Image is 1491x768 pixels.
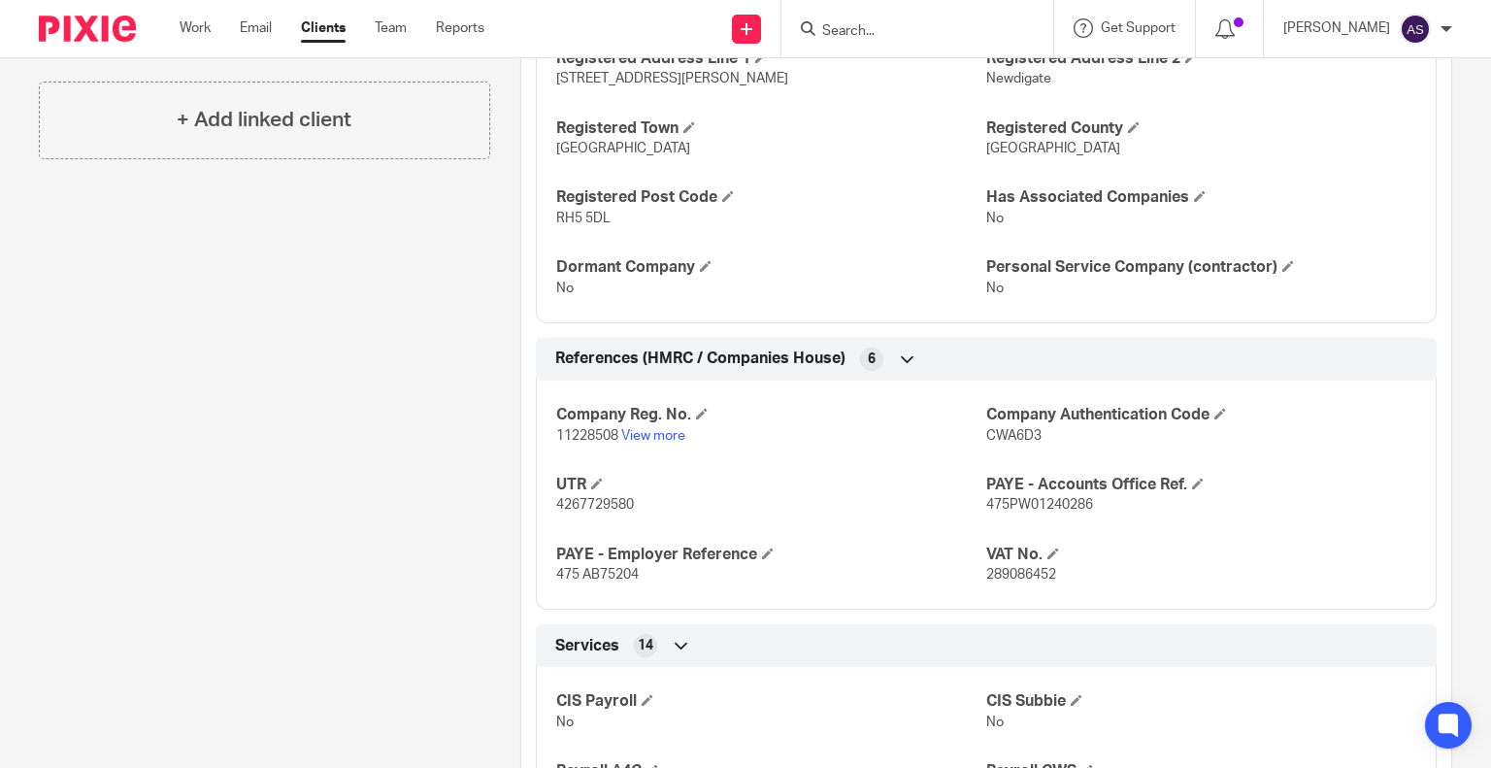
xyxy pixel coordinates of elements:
[986,212,1004,225] span: No
[868,350,876,369] span: 6
[986,142,1120,155] span: [GEOGRAPHIC_DATA]
[556,282,574,295] span: No
[986,72,1051,85] span: Newdigate
[556,475,986,495] h4: UTR
[986,282,1004,295] span: No
[556,405,986,425] h4: Company Reg. No.
[556,72,788,85] span: [STREET_ADDRESS][PERSON_NAME]
[556,716,574,729] span: No
[556,568,639,582] span: 475 AB75204
[555,636,619,656] span: Services
[1283,18,1390,38] p: [PERSON_NAME]
[820,23,995,41] input: Search
[986,405,1416,425] h4: Company Authentication Code
[556,545,986,565] h4: PAYE - Employer Reference
[555,349,845,369] span: References (HMRC / Companies House)
[986,118,1416,139] h4: Registered County
[240,18,272,38] a: Email
[180,18,211,38] a: Work
[986,49,1416,69] h4: Registered Address Line 2
[986,429,1042,443] span: CWA6D3
[1101,21,1176,35] span: Get Support
[638,636,653,655] span: 14
[621,429,685,443] a: View more
[1400,14,1431,45] img: svg%3E
[436,18,484,38] a: Reports
[556,212,611,225] span: RH5 5DL
[986,568,1056,582] span: 289086452
[556,691,986,712] h4: CIS Payroll
[986,498,1093,512] span: 475PW01240286
[301,18,346,38] a: Clients
[986,257,1416,278] h4: Personal Service Company (contractor)
[556,142,690,155] span: [GEOGRAPHIC_DATA]
[556,49,986,69] h4: Registered Address Line 1
[986,691,1416,712] h4: CIS Subbie
[986,475,1416,495] h4: PAYE - Accounts Office Ref.
[556,257,986,278] h4: Dormant Company
[375,18,407,38] a: Team
[556,187,986,208] h4: Registered Post Code
[177,105,351,135] h4: + Add linked client
[986,545,1416,565] h4: VAT No.
[986,187,1416,208] h4: Has Associated Companies
[986,716,1004,729] span: No
[556,498,634,512] span: 4267729580
[39,16,136,42] img: Pixie
[556,429,618,443] span: 11228508
[556,118,986,139] h4: Registered Town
